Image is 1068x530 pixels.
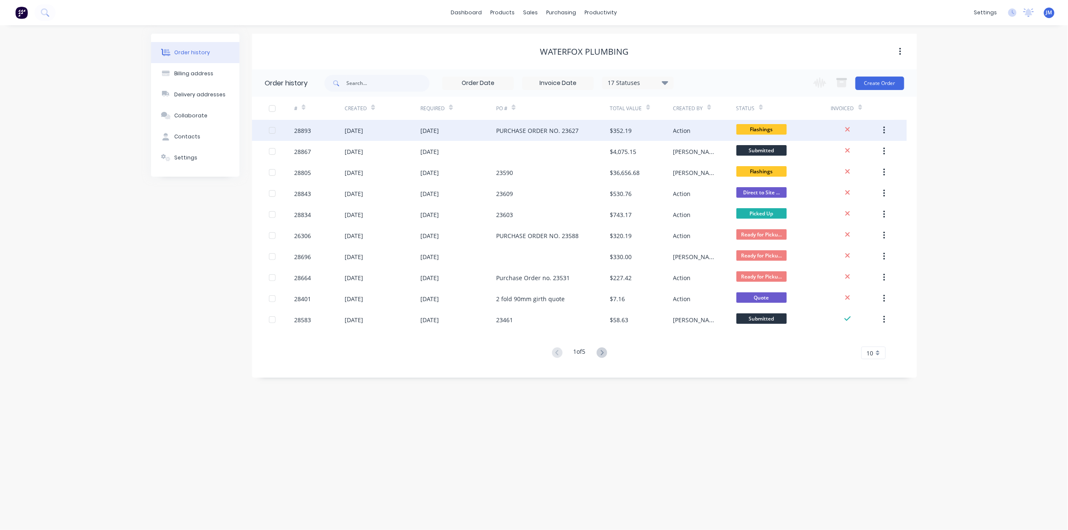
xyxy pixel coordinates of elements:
[420,210,439,219] div: [DATE]
[673,294,691,303] div: Action
[345,231,363,240] div: [DATE]
[673,189,691,198] div: Action
[1046,9,1052,16] span: JM
[420,189,439,198] div: [DATE]
[673,126,691,135] div: Action
[294,210,311,219] div: 28834
[151,147,239,168] button: Settings
[542,6,581,19] div: purchasing
[496,189,513,198] div: 23609
[831,97,882,120] div: Invoiced
[673,105,703,112] div: Created By
[443,77,513,90] input: Order Date
[610,105,642,112] div: Total Value
[970,6,1002,19] div: settings
[294,189,311,198] div: 28843
[610,252,632,261] div: $330.00
[345,252,363,261] div: [DATE]
[496,97,610,120] div: PO #
[294,105,298,112] div: #
[736,97,831,120] div: Status
[294,126,311,135] div: 28893
[610,147,637,156] div: $4,075.15
[420,273,439,282] div: [DATE]
[294,252,311,261] div: 28696
[294,97,345,120] div: #
[447,6,486,19] a: dashboard
[736,145,787,156] span: Submitted
[610,231,632,240] div: $320.19
[175,154,198,162] div: Settings
[496,315,513,324] div: 23461
[673,168,720,177] div: [PERSON_NAME]
[610,210,632,219] div: $743.17
[855,77,904,90] button: Create Order
[345,105,367,112] div: Created
[867,349,874,358] span: 10
[673,210,691,219] div: Action
[151,42,239,63] button: Order history
[673,97,736,120] div: Created By
[420,147,439,156] div: [DATE]
[345,189,363,198] div: [DATE]
[420,294,439,303] div: [DATE]
[519,6,542,19] div: sales
[294,231,311,240] div: 26306
[496,105,507,112] div: PO #
[345,273,363,282] div: [DATE]
[610,273,632,282] div: $227.42
[420,105,445,112] div: Required
[736,292,787,303] span: Quote
[420,315,439,324] div: [DATE]
[581,6,622,19] div: productivity
[736,229,787,240] span: Ready for Picku...
[610,97,673,120] div: Total Value
[175,112,208,119] div: Collaborate
[294,315,311,324] div: 28583
[736,124,787,135] span: Flashings
[736,187,787,198] span: Direct to Site ...
[736,166,787,177] span: Flashings
[420,252,439,261] div: [DATE]
[345,210,363,219] div: [DATE]
[610,315,629,324] div: $58.63
[736,313,787,324] span: Submitted
[175,91,226,98] div: Delivery addresses
[496,210,513,219] div: 23603
[736,105,755,112] div: Status
[420,168,439,177] div: [DATE]
[610,189,632,198] div: $530.76
[673,273,691,282] div: Action
[151,84,239,105] button: Delivery addresses
[420,97,496,120] div: Required
[736,208,787,219] span: Picked Up
[540,47,629,57] div: Waterfox Plumbing
[831,105,854,112] div: Invoiced
[15,6,28,19] img: Factory
[610,126,632,135] div: $352.19
[345,147,363,156] div: [DATE]
[736,271,787,282] span: Ready for Picku...
[496,273,570,282] div: Purchase Order no. 23531
[496,231,579,240] div: PURCHASE ORDER NO. 23588
[603,78,673,87] div: 17 Statuses
[345,168,363,177] div: [DATE]
[496,126,579,135] div: PURCHASE ORDER NO. 23627
[736,250,787,261] span: Ready for Picku...
[673,147,720,156] div: [PERSON_NAME]
[345,126,363,135] div: [DATE]
[294,147,311,156] div: 28867
[345,294,363,303] div: [DATE]
[673,252,720,261] div: [PERSON_NAME]
[345,315,363,324] div: [DATE]
[610,168,640,177] div: $36,656.68
[346,75,430,92] input: Search...
[523,77,593,90] input: Invoice Date
[673,315,720,324] div: [PERSON_NAME]
[420,126,439,135] div: [DATE]
[151,105,239,126] button: Collaborate
[294,168,311,177] div: 28805
[610,294,625,303] div: $7.16
[265,78,308,88] div: Order history
[345,97,420,120] div: Created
